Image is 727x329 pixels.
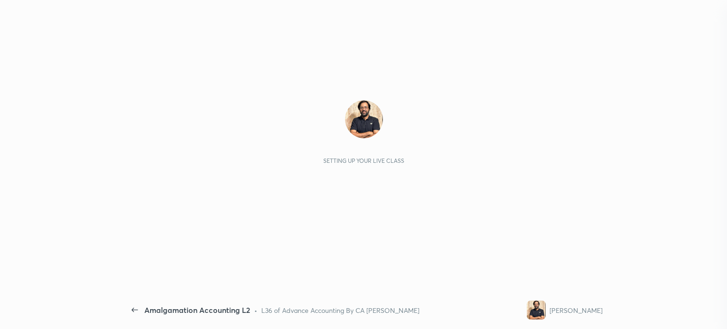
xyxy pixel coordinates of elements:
[323,157,404,164] div: Setting up your live class
[261,305,419,315] div: L36 of Advance Accounting By CA [PERSON_NAME]
[254,305,257,315] div: •
[527,301,546,320] img: c03332fea6b14f46a3145b9173f2b3a7.jpg
[345,100,383,138] img: c03332fea6b14f46a3145b9173f2b3a7.jpg
[550,305,603,315] div: [PERSON_NAME]
[144,304,250,316] div: Amalgamation Accounting L2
